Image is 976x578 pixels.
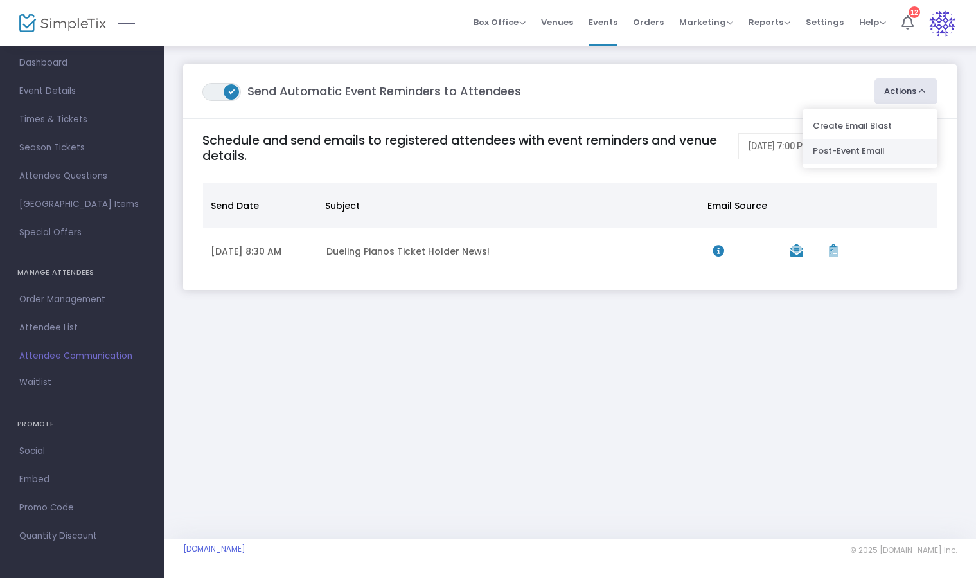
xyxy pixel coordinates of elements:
[749,141,885,151] span: [DATE] 7:00 PM - [DATE] 10:00 PM
[202,82,521,101] m-panel-title: Send Automatic Event Reminders to Attendees
[319,228,705,275] td: Dueling Pianos Ticket Holder News!
[874,78,938,104] button: Actions
[19,291,145,308] span: Order Management
[589,6,617,39] span: Events
[806,6,844,39] span: Settings
[679,16,733,28] span: Marketing
[700,183,776,228] th: Email Source
[859,16,886,28] span: Help
[803,139,937,164] li: Post-Event Email
[909,6,920,18] div: 12
[229,87,235,94] span: ON
[183,544,245,554] a: [DOMAIN_NAME]
[19,196,145,213] span: [GEOGRAPHIC_DATA] Items
[19,111,145,128] span: Times & Tickets
[17,260,146,285] h4: MANAGE ATTENDEES
[749,16,790,28] span: Reports
[19,471,145,488] span: Embed
[19,140,145,156] span: Season Tickets
[203,183,317,228] th: Send Date
[633,6,664,39] span: Orders
[317,183,700,228] th: Subject
[19,500,145,516] span: Promo Code
[474,16,526,28] span: Box Office
[19,224,145,241] span: Special Offers
[203,183,937,275] div: Data table
[850,545,957,555] span: © 2025 [DOMAIN_NAME] Inc.
[19,83,145,100] span: Event Details
[19,528,145,545] span: Quantity Discount
[202,133,726,163] h4: Schedule and send emails to registered attendees with event reminders and venue details.
[19,168,145,185] span: Attendee Questions
[19,348,145,365] span: Attendee Communication
[17,411,146,437] h4: PROMOTE
[19,320,145,336] span: Attendee List
[19,443,145,460] span: Social
[211,245,281,258] span: [DATE] 8:30 AM
[19,376,51,389] span: Waitlist
[803,114,937,139] li: Create Email Blast
[19,55,145,71] span: Dashboard
[541,6,573,39] span: Venues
